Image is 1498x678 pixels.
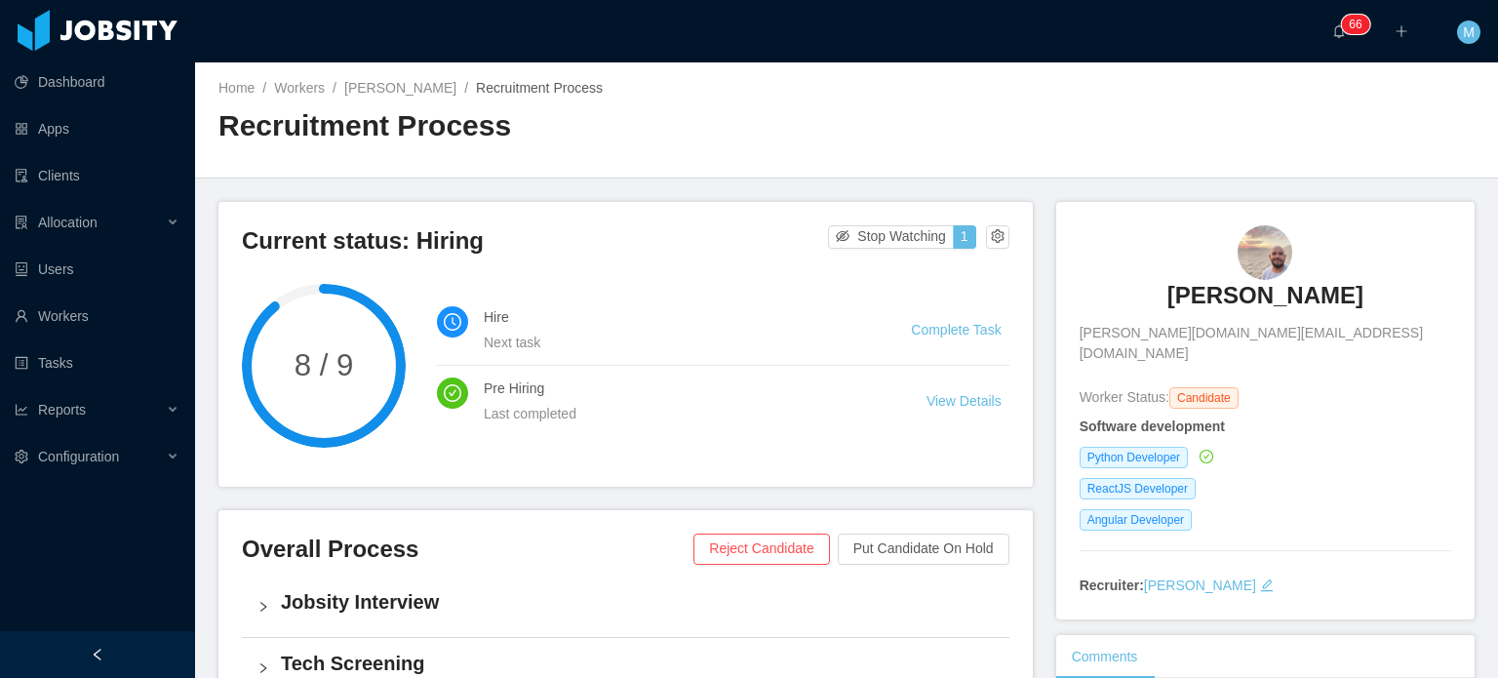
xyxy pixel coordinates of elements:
i: icon: solution [15,216,28,229]
button: icon: eye-invisibleStop Watching [828,225,954,249]
i: icon: right [257,601,269,613]
span: 8 / 9 [242,350,406,380]
i: icon: clock-circle [444,313,461,331]
h3: [PERSON_NAME] [1167,280,1363,311]
p: 6 [1356,15,1362,34]
i: icon: line-chart [15,403,28,417]
a: Workers [274,80,325,96]
img: 3fc5be05-bb32-4ba0-bd39-4fc1bac43b5a_68d2d47605a86-90w.png [1238,225,1292,280]
span: Worker Status: [1080,389,1169,405]
span: [PERSON_NAME][DOMAIN_NAME][EMAIL_ADDRESS][DOMAIN_NAME] [1080,323,1451,364]
a: [PERSON_NAME] [344,80,456,96]
strong: Recruiter: [1080,578,1144,593]
span: Reports [38,402,86,418]
a: icon: check-circle [1196,449,1213,464]
a: icon: appstoreApps [15,109,179,148]
span: Candidate [1169,387,1239,409]
button: icon: setting [986,225,1009,249]
span: Allocation [38,215,98,230]
span: Configuration [38,449,119,464]
span: ReactJS Developer [1080,478,1196,499]
span: Angular Developer [1080,509,1192,531]
a: icon: robotUsers [15,250,179,289]
button: 1 [953,225,976,249]
a: Complete Task [911,322,1001,338]
span: / [333,80,336,96]
h4: Hire [484,306,864,328]
i: icon: setting [15,450,28,463]
h4: Tech Screening [281,650,994,677]
h3: Current status: Hiring [242,225,828,257]
span: Recruitment Process [476,80,603,96]
i: icon: plus [1395,24,1408,38]
h4: Jobsity Interview [281,588,994,616]
a: View Details [926,393,1002,409]
i: icon: check-circle [444,384,461,402]
a: [PERSON_NAME] [1167,280,1363,323]
i: icon: bell [1332,24,1346,38]
p: 6 [1349,15,1356,34]
h4: Pre Hiring [484,378,880,399]
span: Python Developer [1080,447,1188,468]
span: / [262,80,266,96]
a: Home [218,80,255,96]
button: Reject Candidate [693,534,829,565]
button: Put Candidate On Hold [838,534,1009,565]
span: / [464,80,468,96]
div: icon: rightJobsity Interview [242,577,1009,637]
i: icon: check-circle [1200,450,1213,463]
a: icon: pie-chartDashboard [15,62,179,101]
div: Next task [484,332,864,353]
strong: Software development [1080,419,1225,434]
span: M [1463,20,1475,44]
a: [PERSON_NAME] [1144,578,1256,593]
a: icon: auditClients [15,156,179,195]
div: Last completed [484,403,880,424]
i: icon: right [257,662,269,674]
h3: Overall Process [242,534,693,565]
i: icon: edit [1260,578,1274,592]
sup: 66 [1341,15,1369,34]
h2: Recruitment Process [218,106,847,146]
a: icon: profileTasks [15,343,179,382]
a: icon: userWorkers [15,297,179,336]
